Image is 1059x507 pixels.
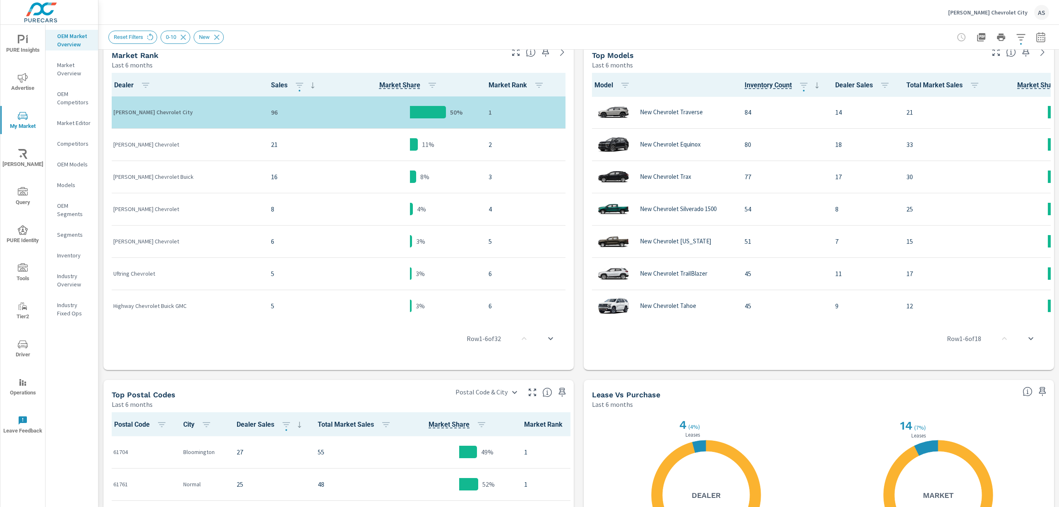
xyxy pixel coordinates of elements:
div: Industry Overview [46,270,98,291]
span: Market Rank shows you how you rank, in terms of sales, to other dealerships in your market. “Mark... [526,47,536,57]
p: 77 [745,172,822,182]
div: Market Overview [46,59,98,79]
p: [PERSON_NAME] Chevrolet [113,205,258,213]
p: New Chevrolet TrailBlazer [640,270,707,277]
span: Market Rank [524,420,583,430]
img: glamour [597,229,630,254]
p: Competitors [57,139,91,148]
div: Competitors [46,137,98,150]
p: [PERSON_NAME] Chevrolet City [948,9,1028,16]
span: My Market [3,111,43,131]
p: Leases [910,433,927,438]
span: Dealer Sales / Total Market Sales. [Market = within dealer PMA (or 60 miles if no PMA is defined)... [379,80,420,90]
p: 6 [489,269,564,279]
p: 1 [489,108,564,118]
p: 30 [906,172,983,182]
span: Understand how shoppers are deciding to purchase vehicles. Sales data is based off market registr... [1023,387,1033,396]
span: Total Market Sales [906,80,983,90]
p: 21 [271,139,332,149]
span: Save this to your personalized report [539,46,552,59]
span: City [183,420,215,430]
img: glamour [597,293,630,318]
div: OEM Competitors [46,88,98,108]
p: Last 6 months [592,399,633,409]
p: 96 [271,108,332,118]
p: New Chevrolet Trax [640,173,691,180]
p: 52% [482,479,495,489]
div: Reset Filters [108,31,157,44]
div: 0-10 [161,31,190,44]
span: Market Rank [489,80,547,90]
p: 2 [489,139,564,149]
span: Operations [3,377,43,398]
span: Top Postal Codes shows you how you rank, in terms of sales, to other dealerships in your market. ... [542,387,552,397]
img: glamour [597,132,630,157]
p: 14 [835,107,893,117]
p: 45 [745,269,822,279]
p: 12 [906,301,983,311]
div: Segments [46,228,98,241]
p: OEM Competitors [57,90,91,106]
p: New Chevrolet [US_STATE] [640,238,711,245]
p: 17 [835,172,893,182]
button: scroll to bottom [541,329,561,348]
span: Market Share [379,80,441,90]
p: 1 [524,479,583,489]
h5: Top Models [592,51,634,60]
span: Query [3,187,43,207]
div: OEM Market Overview [46,30,98,50]
button: Make Fullscreen [990,46,1003,59]
span: Total Market Sales [318,420,394,430]
span: Dealer [114,80,154,90]
p: 55 [318,447,394,457]
p: 18 [835,139,893,149]
h5: Market Rank [112,51,158,60]
h5: Market [923,490,954,500]
p: 6 [489,301,564,311]
p: 7 [835,236,893,246]
p: 80 [745,139,822,149]
span: Driver [3,339,43,360]
p: OEM Models [57,160,91,168]
span: New [194,34,215,40]
div: Postal Code & City [450,385,522,399]
p: 84 [745,107,822,117]
p: 21 [906,107,983,117]
p: 3 [489,172,564,182]
div: AS [1034,5,1049,20]
p: Industry Overview [57,272,91,288]
p: 5 [489,236,564,246]
span: Tier2 [3,301,43,322]
img: glamour [597,164,630,189]
p: [PERSON_NAME] Chevrolet Buick [113,173,258,181]
p: 45 [745,301,822,311]
span: Reset Filters [109,34,148,40]
a: See more details in report [556,46,569,59]
span: Postal Code [114,420,170,430]
p: 49% [481,447,494,457]
p: Normal [183,480,223,488]
p: ( 4% ) [688,423,702,430]
span: PURE Identity [3,225,43,245]
p: 25 [237,479,304,489]
a: See more details in report [1036,46,1049,59]
p: New Chevrolet Equinox [640,141,701,148]
p: 61761 [113,480,170,488]
button: "Export Report to PDF" [973,29,990,46]
p: Models [57,181,91,189]
span: PURE Insights [3,35,43,55]
span: Tools [3,263,43,284]
p: 25 [906,204,983,214]
p: 15 [906,236,983,246]
p: [PERSON_NAME] Chevrolet [113,237,258,245]
span: Advertise [3,73,43,93]
p: [PERSON_NAME] Chevrolet [113,140,258,149]
p: 9 [835,301,893,311]
div: New [194,31,224,44]
span: Inventory Count [745,80,822,90]
span: The number of vehicles currently in dealer inventory. This does not include shared inventory, nor... [745,80,792,90]
span: Sales [271,80,318,90]
button: scroll to bottom [1021,329,1041,348]
p: 5 [271,301,332,311]
div: OEM Segments [46,199,98,220]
